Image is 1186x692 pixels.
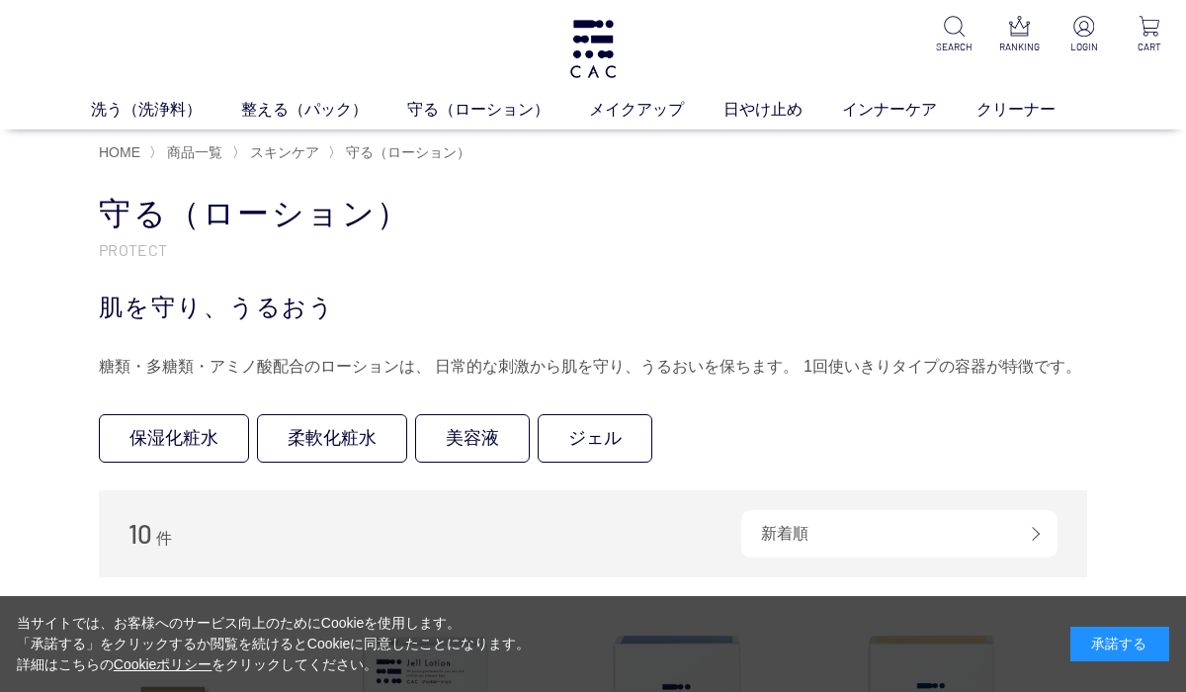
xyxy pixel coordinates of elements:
[346,144,470,160] span: 守る（ローション）
[407,98,589,122] a: 守る（ローション）
[156,530,172,547] span: 件
[1063,16,1105,54] a: LOGIN
[589,98,723,122] a: メイクアップ
[998,16,1040,54] a: RANKING
[741,510,1058,558] div: 新着順
[257,414,407,463] a: 柔軟化粧水
[1129,16,1170,54] a: CART
[114,656,212,672] a: Cookieポリシー
[567,20,619,78] img: logo
[128,518,152,549] span: 10
[998,40,1040,54] p: RANKING
[149,143,227,162] li: 〉
[250,144,319,160] span: スキンケア
[1063,40,1105,54] p: LOGIN
[99,414,249,463] a: 保湿化粧水
[976,98,1095,122] a: クリーナー
[415,414,530,463] a: 美容液
[99,239,1087,260] p: PROTECT
[91,98,241,122] a: 洗う（洗浄料）
[241,98,407,122] a: 整える（パック）
[538,414,652,463] a: ジェル
[99,144,140,160] a: HOME
[328,143,475,162] li: 〉
[1070,627,1169,661] div: 承諾する
[342,144,470,160] a: 守る（ローション）
[933,40,974,54] p: SEARCH
[1129,40,1170,54] p: CART
[723,98,842,122] a: 日やけ止め
[17,613,531,675] div: 当サイトでは、お客様へのサービス向上のためにCookieを使用します。 「承諾する」をクリックするか閲覧を続けるとCookieに同意したことになります。 詳細はこちらの をクリックしてください。
[99,193,1087,235] h1: 守る（ローション）
[842,98,976,122] a: インナーケア
[163,144,222,160] a: 商品一覧
[933,16,974,54] a: SEARCH
[99,290,1087,325] div: 肌を守り、うるおう
[232,143,324,162] li: 〉
[246,144,319,160] a: スキンケア
[167,144,222,160] span: 商品一覧
[99,351,1087,383] div: 糖類・多糖類・アミノ酸配合のローションは、 日常的な刺激から肌を守り、うるおいを保ちます。 1回使いきりタイプの容器が特徴です。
